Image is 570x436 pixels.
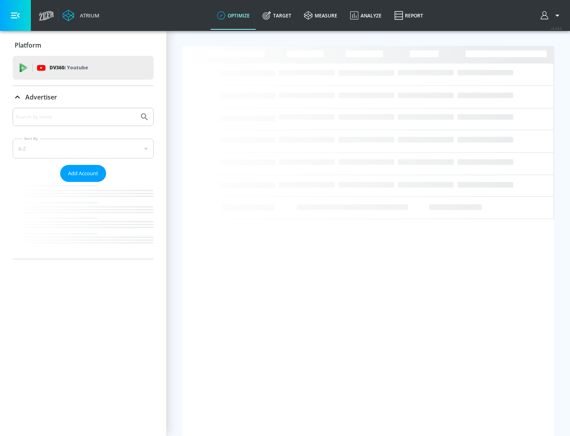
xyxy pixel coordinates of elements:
a: Atrium [63,10,99,21]
a: Analyze [344,1,388,30]
button: Add Account [60,165,106,182]
p: DV360: [49,63,88,72]
div: Advertiser [13,108,154,259]
label: Sort By [23,136,40,141]
p: Advertiser [25,93,57,101]
span: Add Account [68,169,98,178]
div: A-Z [13,139,154,159]
a: Target [256,1,298,30]
nav: list of Advertiser [13,182,154,259]
div: Atrium [77,12,99,19]
p: Platform [15,41,41,50]
div: Platform [13,34,154,56]
a: optimize [211,1,256,30]
input: Search by name [16,112,136,122]
span: v 4.24.0 [551,26,562,31]
p: Youtube [67,63,88,72]
div: DV360: Youtube [13,56,154,80]
a: measure [298,1,344,30]
div: Advertiser [13,86,154,108]
a: Report [388,1,429,30]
